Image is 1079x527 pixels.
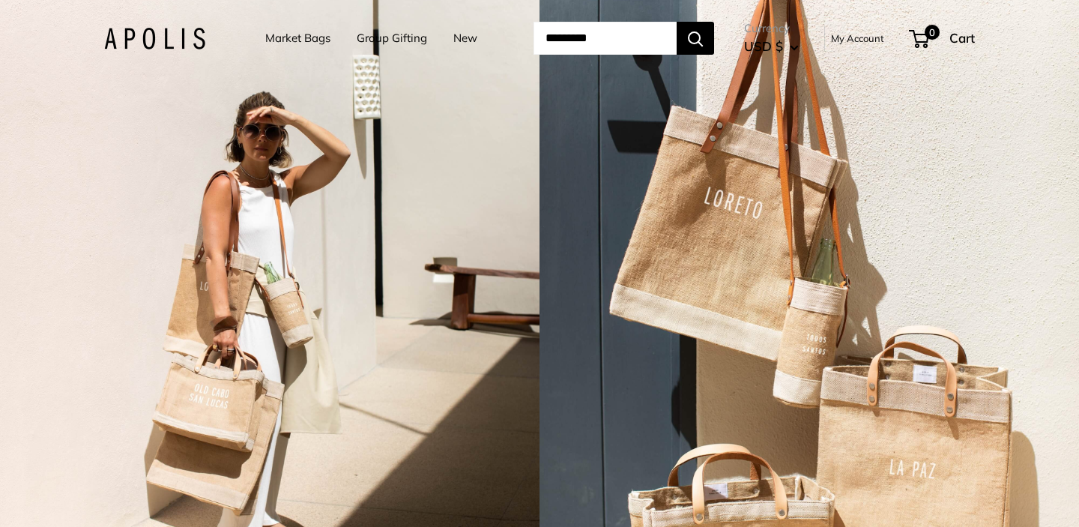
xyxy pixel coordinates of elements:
span: Currency [744,18,799,39]
span: Cart [949,30,975,46]
a: Market Bags [265,28,330,49]
a: 0 Cart [910,26,975,50]
button: Search [677,22,714,55]
a: My Account [831,29,884,47]
span: USD $ [744,38,783,54]
img: Apolis [104,28,205,49]
button: USD $ [744,34,799,58]
input: Search... [534,22,677,55]
span: 0 [925,25,940,40]
a: Group Gifting [357,28,427,49]
a: New [453,28,477,49]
